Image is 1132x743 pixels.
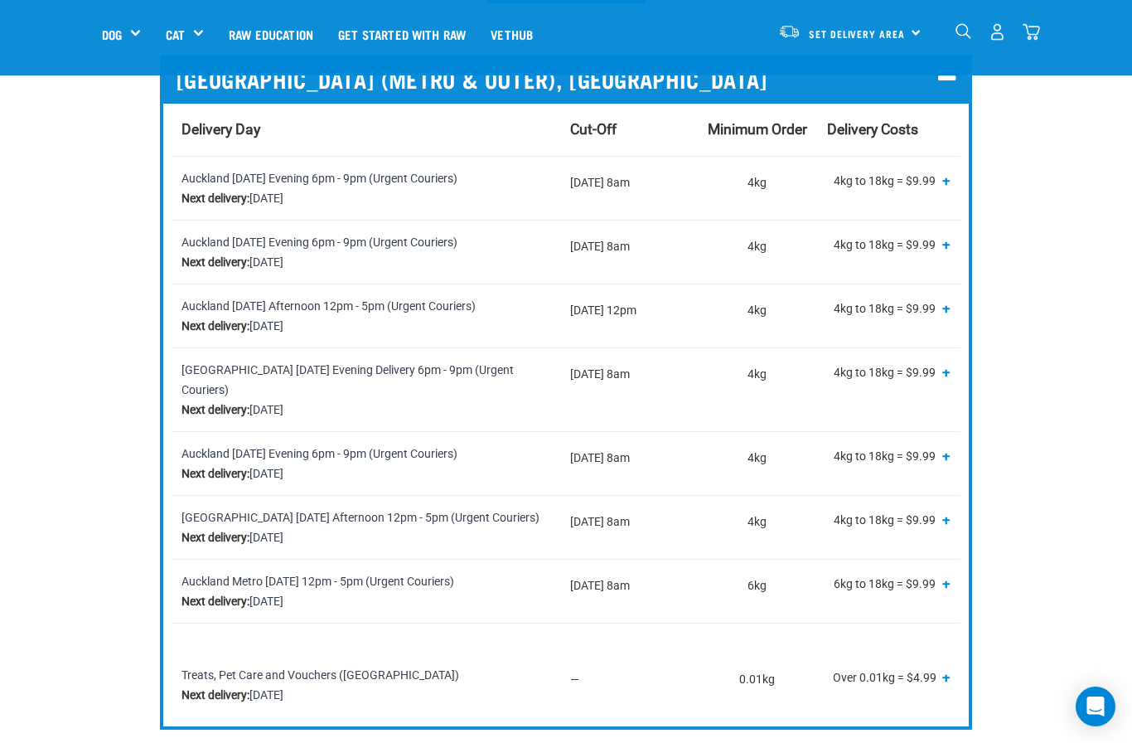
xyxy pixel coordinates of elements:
[181,571,550,611] div: Auckland Metro [DATE] 12pm - 5pm (Urgent Couriers) [DATE]
[942,575,951,591] span: +
[181,595,249,608] strong: Next delivery:
[827,360,951,389] p: 4kg to 18kg = $9.99 18kg to 36kg = $14.99 36kg to 54kg = $19.99 54kg to 72kg = $24.99 Over 72kg =...
[698,104,817,157] th: Minimum Order
[827,232,951,261] p: 4kg to 18kg = $9.99 18kg to 36kg = $14.99 36kg to 54kg = $19.99 54kg to 72kg = $24.99 Over 72kg =...
[817,104,960,157] th: Delivery Costs
[942,576,951,590] button: Show all tiers
[942,511,951,527] span: +
[698,347,817,431] td: 4kg
[698,220,817,284] td: 4kg
[560,623,698,716] td: —
[698,559,817,623] td: 6kg
[560,431,698,495] td: [DATE] 8am
[181,360,550,420] div: [GEOGRAPHIC_DATA] [DATE] Evening Delivery 6pm - 9pm (Urgent Couriers) [DATE]
[827,444,951,473] p: 4kg to 18kg = $9.99 18kg to 36kg = $14.99 36kg to 54kg = $19.99 54kg to 72kg = $24.99 Over 72kg =...
[181,531,249,544] strong: Next delivery:
[181,688,249,702] strong: Next delivery:
[560,495,698,559] td: [DATE] 8am
[942,301,951,315] button: Show all tiers
[698,156,817,220] td: 4kg
[166,25,185,44] a: Cat
[326,1,478,67] a: Get started with Raw
[942,237,951,251] button: Show all tiers
[560,559,698,623] td: [DATE] 8am
[942,299,951,316] span: +
[698,284,817,347] td: 4kg
[942,173,951,187] button: Show all tiers
[560,347,698,431] td: [DATE] 8am
[942,670,951,684] button: Show all tiers
[560,284,698,347] td: [DATE] 12pm
[181,507,550,547] div: [GEOGRAPHIC_DATA] [DATE] Afternoon 12pm - 5pm (Urgent Couriers) [DATE]
[942,449,951,463] button: Show all tiers
[181,467,249,480] strong: Next delivery:
[942,365,951,379] button: Show all tiers
[172,104,560,157] th: Delivery Day
[181,319,249,333] strong: Next delivery:
[942,363,951,380] span: +
[177,66,955,92] p: [GEOGRAPHIC_DATA] (METRO & OUTER), [GEOGRAPHIC_DATA]
[827,571,951,600] p: 6kg to 18kg = $9.99 18kg to 36kg = $14.99 36kg to 54kg = $19.99 54kg to 72kg = $24.99 Over 72kg =...
[181,296,550,336] div: Auckland [DATE] Afternoon 12pm - 5pm (Urgent Couriers) [DATE]
[181,403,249,416] strong: Next delivery:
[560,104,698,157] th: Cut-Off
[216,1,326,67] a: Raw Education
[942,512,951,527] button: Show all tiers
[478,1,545,67] a: Vethub
[177,66,767,92] span: [GEOGRAPHIC_DATA] (METRO & OUTER), [GEOGRAPHIC_DATA]
[942,447,951,464] span: +
[955,23,971,39] img: home-icon-1@2x.png
[809,31,905,36] span: Set Delivery Area
[181,665,550,705] div: Treats, Pet Care and Vouchers ([GEOGRAPHIC_DATA]) [DATE]
[102,25,122,44] a: Dog
[560,220,698,284] td: [DATE] 8am
[181,192,249,205] strong: Next delivery:
[827,168,951,197] p: 4kg to 18kg = $9.99 18kg to 36kg = $14.99 36kg to 54kg = $19.99 54kg to 72kg = $24.99 Over 72kg =...
[698,431,817,495] td: 4kg
[698,623,817,716] td: 0.01kg
[942,172,951,188] span: +
[942,236,951,252] span: +
[989,23,1006,41] img: user.png
[1076,687,1115,726] div: Open Intercom Messenger
[778,24,801,39] img: van-moving.png
[1023,23,1040,41] img: home-icon@2x.png
[698,495,817,559] td: 4kg
[560,156,698,220] td: [DATE] 8am
[181,444,550,483] div: Auckland [DATE] Evening 6pm - 9pm (Urgent Couriers) [DATE]
[942,668,951,685] span: +
[181,255,249,269] strong: Next delivery:
[181,232,550,272] div: Auckland [DATE] Evening 6pm - 9pm (Urgent Couriers) [DATE]
[827,665,951,694] p: Over 0.01kg = $4.99
[827,296,951,325] p: 4kg to 18kg = $9.99 18kg to 36kg = $14.99 36kg to 54kg = $19.99 54kg to 72kg = $24.99 Over 72kg =...
[827,507,951,537] p: 4kg to 18kg = $9.99 18kg to 36kg = $14.99 36kg to 54kg = $19.99 54kg to 72kg = $24.99 Over 72kg =...
[181,168,550,208] div: Auckland [DATE] Evening 6pm - 9pm (Urgent Couriers) [DATE]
